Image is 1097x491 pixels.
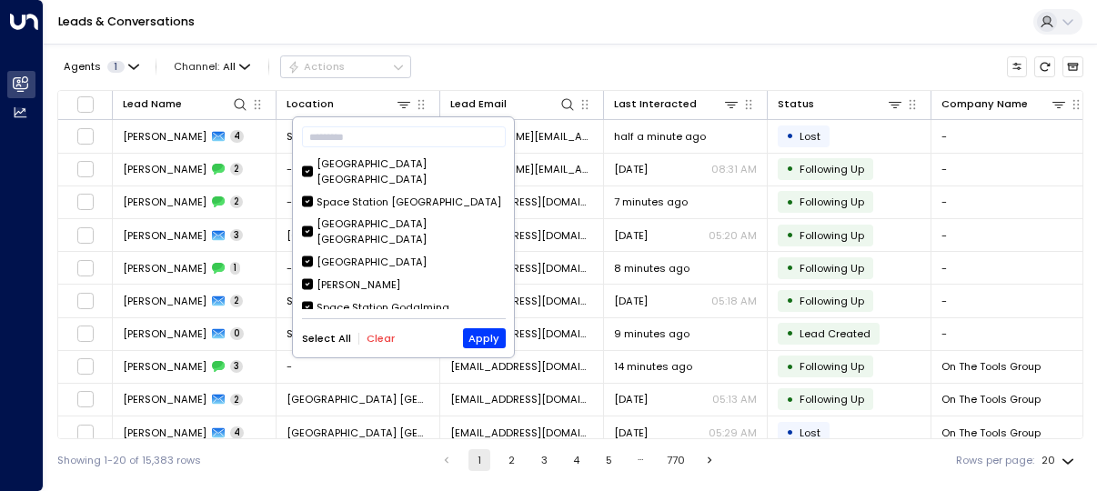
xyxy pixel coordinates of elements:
[287,392,429,406] span: Space Station Castle Bromwich
[941,95,1028,113] div: Company Name
[168,56,257,76] button: Channel:All
[76,193,95,211] span: Toggle select row
[786,355,794,379] div: •
[931,252,1095,284] td: -
[786,124,794,148] div: •
[450,195,593,209] span: fionaemurray33@gmail.com
[230,394,243,406] span: 2
[317,277,400,293] div: [PERSON_NAME]
[786,156,794,181] div: •
[76,357,95,376] span: Toggle select row
[450,326,593,341] span: hifsahussain29@gmail.com
[123,162,206,176] span: Bob Singh
[711,162,757,176] p: 08:31 AM
[614,426,648,440] span: Aug 02, 2025
[280,55,411,77] button: Actions
[287,228,429,243] span: Space Station Castle Bromwich
[230,426,244,439] span: 4
[956,453,1034,468] label: Rows per page:
[1042,449,1078,472] div: 20
[941,95,1067,113] div: Company Name
[302,195,506,210] div: Space Station [GEOGRAPHIC_DATA]
[614,95,697,113] div: Last Interacted
[614,95,740,113] div: Last Interacted
[230,262,240,275] span: 1
[223,61,236,73] span: All
[76,325,95,343] span: Toggle select row
[941,426,1041,440] span: On The Tools Group
[277,186,440,218] td: -
[800,228,864,243] span: Following Up
[280,55,411,77] div: Button group with a nested menu
[450,228,593,243] span: fionaemurray33@gmail.com
[450,95,507,113] div: Lead Email
[277,154,440,185] td: -
[450,426,593,440] span: suman@onthetoolsgroup.com
[287,60,345,73] div: Actions
[931,285,1095,316] td: -
[786,387,794,412] div: •
[533,449,555,471] button: Go to page 3
[123,326,206,341] span: Hifsa Hussain
[614,261,689,276] span: 8 minutes ago
[450,392,593,406] span: suman@onthetoolsgroup.com
[123,359,206,374] span: Suman Dadra
[230,195,243,208] span: 2
[230,360,243,373] span: 3
[168,56,257,76] span: Channel:
[317,195,501,210] div: Space Station [GEOGRAPHIC_DATA]
[317,216,505,247] div: [GEOGRAPHIC_DATA] [GEOGRAPHIC_DATA]
[302,277,506,293] div: [PERSON_NAME]
[57,56,144,76] button: Agents1
[931,186,1095,218] td: -
[230,295,243,307] span: 2
[123,95,248,113] div: Lead Name
[931,219,1095,251] td: -
[709,426,757,440] p: 05:29 AM
[230,130,244,143] span: 4
[941,392,1041,406] span: On The Tools Group
[367,333,395,345] button: Clear
[76,292,95,310] span: Toggle select row
[566,449,588,471] button: Go to page 4
[277,351,440,383] td: -
[931,120,1095,152] td: -
[1062,56,1083,77] button: Archived Leads
[931,318,1095,350] td: -
[614,228,648,243] span: Oct 09, 2025
[501,449,523,471] button: Go to page 2
[123,195,206,209] span: Fiona Murray
[123,392,206,406] span: Suman Dadra
[800,392,864,406] span: Following Up
[230,229,243,242] span: 3
[931,154,1095,185] td: -
[123,294,206,308] span: Berina Pavicrvic
[450,359,593,374] span: suman@onthetoolsgroup.com
[123,129,206,144] span: Bob Singh
[287,129,424,144] span: Space Station Handsworth
[287,426,429,440] span: Space Station Castle Bromwich
[614,326,689,341] span: 9 minutes ago
[778,95,903,113] div: Status
[287,95,334,113] div: Location
[317,300,449,316] div: Space Station Godalming
[76,424,95,442] span: Toggle select row
[614,359,692,374] span: 14 minutes ago
[64,62,101,72] span: Agents
[76,226,95,245] span: Toggle select row
[800,359,864,374] span: Following Up
[598,449,619,471] button: Go to page 5
[287,326,424,341] span: Space Station Handsworth
[712,392,757,406] p: 05:13 AM
[463,328,506,348] button: Apply
[800,326,871,341] span: Lead Created
[614,162,648,176] span: Oct 06, 2025
[435,449,721,471] nav: pagination navigation
[123,261,206,276] span: Berina Pavicrvic
[57,453,201,468] div: Showing 1-20 of 15,383 rows
[76,160,95,178] span: Toggle select row
[941,359,1041,374] span: On The Tools Group
[107,61,125,73] span: 1
[277,252,440,284] td: -
[786,420,794,445] div: •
